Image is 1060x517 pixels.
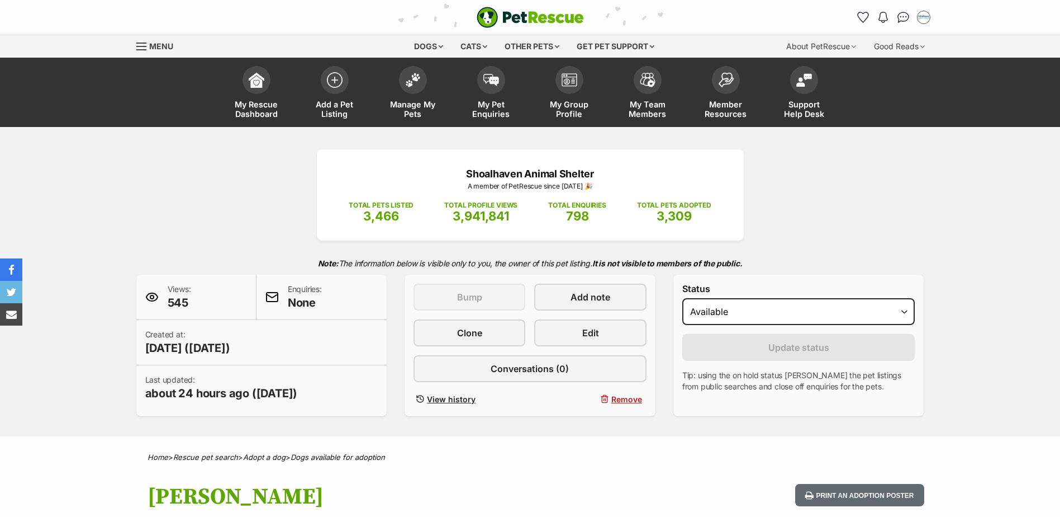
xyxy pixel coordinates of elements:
[534,319,646,346] a: Edit
[318,258,339,268] strong: Note:
[288,295,322,311] span: None
[534,284,646,311] a: Add note
[611,393,642,405] span: Remove
[854,8,933,26] ul: Account quick links
[768,341,829,354] span: Update status
[405,73,421,87] img: manage-my-pets-icon-02211641906a0b7f246fdf0571729dbe1e7629f14944591b6c1af311fb30b64b.svg
[363,209,399,223] span: 3,466
[637,200,711,210] p: TOTAL PETS ADOPTED
[548,200,606,210] p: TOTAL ENQUIRIES
[477,7,584,28] a: PetRescue
[682,284,915,294] label: Status
[288,284,322,311] p: Enquiries:
[915,8,933,26] button: My account
[296,60,374,127] a: Add a Pet Listing
[895,8,912,26] a: Conversations
[217,60,296,127] a: My Rescue Dashboard
[657,209,692,223] span: 3,309
[530,60,609,127] a: My Group Profile
[569,35,662,58] div: Get pet support
[854,8,872,26] a: Favourites
[582,326,599,340] span: Edit
[148,453,168,462] a: Home
[291,453,385,462] a: Dogs available for adoption
[453,35,495,58] div: Cats
[413,391,525,407] a: View history
[779,100,829,119] span: Support Help Desk
[918,12,929,23] img: Jodie Parnell profile pic
[640,73,655,87] img: team-members-icon-5396bd8760b3fe7c0b43da4ab00e1e3bb1a5d9ba89233759b79545d2d3fc5d0d.svg
[682,334,915,361] button: Update status
[483,74,499,86] img: pet-enquiries-icon-7e3ad2cf08bfb03b45e93fb7055b45f3efa6380592205ae92323e6603595dc1f.svg
[497,35,567,58] div: Other pets
[168,295,191,311] span: 545
[145,340,230,356] span: [DATE] ([DATE])
[136,252,924,275] p: The information below is visible only to you, the owner of this pet listing.
[457,326,482,340] span: Clone
[374,60,452,127] a: Manage My Pets
[477,7,584,28] img: logo-e224e6f780fb5917bec1dbf3a21bbac754714ae5b6737aabdf751b685950b380.svg
[609,60,687,127] a: My Team Members
[796,73,812,87] img: help-desk-icon-fdf02630f3aa405de69fd3d07c3f3aa587a6932b1a1747fa1d2bba05be0121f9.svg
[310,100,360,119] span: Add a Pet Listing
[413,284,525,311] button: Bump
[145,386,298,401] span: about 24 hours ago ([DATE])
[765,60,843,127] a: Support Help Desk
[148,484,620,510] h1: [PERSON_NAME]
[466,100,516,119] span: My Pet Enquiries
[687,60,765,127] a: Member Resources
[457,290,482,304] span: Bump
[718,72,734,87] img: member-resources-icon-8e73f808a243e03378d46382f2149f9095a855e16c252ad45f914b54edf8863c.svg
[795,484,924,507] button: Print an adoption poster
[388,100,438,119] span: Manage My Pets
[243,453,286,462] a: Adopt a dog
[334,181,727,191] p: A member of PetRescue since [DATE] 🎉
[566,209,589,223] span: 798
[145,374,298,401] p: Last updated:
[249,72,264,88] img: dashboard-icon-eb2f2d2d3e046f16d808141f083e7271f6b2e854fb5c12c21221c1fb7104beca.svg
[562,73,577,87] img: group-profile-icon-3fa3cf56718a62981997c0bc7e787c4b2cf8bcc04b72c1350f741eb67cf2f40e.svg
[413,355,647,382] a: Conversations (0)
[444,200,517,210] p: TOTAL PROFILE VIEWS
[406,35,451,58] div: Dogs
[866,35,933,58] div: Good Reads
[334,166,727,181] p: Shoalhaven Animal Shelter
[452,60,530,127] a: My Pet Enquiries
[544,100,595,119] span: My Group Profile
[622,100,673,119] span: My Team Members
[168,284,191,311] p: Views:
[534,391,646,407] button: Remove
[874,8,892,26] button: Notifications
[897,12,909,23] img: chat-41dd97257d64d25036548639549fe6c8038ab92f7586957e7f3b1b290dea8141.svg
[120,453,941,462] div: > > >
[592,258,743,268] strong: It is not visible to members of the public.
[231,100,282,119] span: My Rescue Dashboard
[327,72,343,88] img: add-pet-listing-icon-0afa8454b4691262ce3f59096e99ab1cd57d4a30225e0717b998d2c9b9846f56.svg
[427,393,476,405] span: View history
[682,370,915,392] p: Tip: using the on hold status [PERSON_NAME] the pet listings from public searches and close off e...
[571,290,610,304] span: Add note
[349,200,413,210] p: TOTAL PETS LISTED
[701,100,751,119] span: Member Resources
[149,41,173,51] span: Menu
[453,209,509,223] span: 3,941,841
[136,35,181,55] a: Menu
[173,453,238,462] a: Rescue pet search
[145,329,230,356] p: Created at:
[491,362,569,375] span: Conversations (0)
[413,319,525,346] a: Clone
[878,12,887,23] img: notifications-46538b983faf8c2785f20acdc204bb7945ddae34d4c08c2a6579f10ce5e182be.svg
[778,35,864,58] div: About PetRescue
